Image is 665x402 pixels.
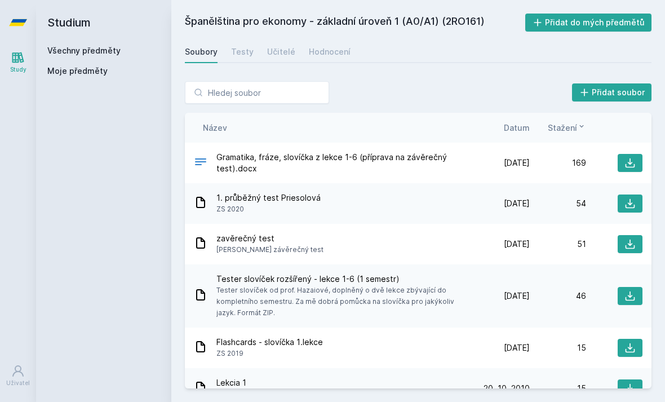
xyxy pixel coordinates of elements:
[530,198,586,209] div: 54
[231,46,254,58] div: Testy
[504,157,530,169] span: [DATE]
[309,46,351,58] div: Hodnocení
[216,192,321,204] span: 1. průběžný test Priesolová
[484,383,530,394] span: 20. 10. 2010
[504,198,530,209] span: [DATE]
[6,379,30,387] div: Uživatel
[530,238,586,250] div: 51
[47,65,108,77] span: Moje předměty
[2,45,34,79] a: Study
[572,83,652,101] button: Přidat soubor
[203,122,227,134] button: Název
[185,14,525,32] h2: Španělština pro ekonomy - základní úroveň 1 (A0/A1) (2RO161)
[216,152,469,174] span: Gramatika, fráze, slovíčka z lekce 1-6 (příprava na závěrečný test).docx
[548,122,586,134] button: Stažení
[548,122,577,134] span: Stažení
[530,290,586,302] div: 46
[185,81,329,104] input: Hledej soubor
[216,285,469,319] span: Tester slovíček od prof. Hazaiové, doplněný o dvě lekce zbývající do kompletního semestru. Za mě ...
[525,14,652,32] button: Přidat do mých předmětů
[267,41,295,63] a: Učitelé
[2,359,34,393] a: Uživatel
[530,157,586,169] div: 169
[47,46,121,55] a: Všechny předměty
[216,204,321,215] span: ZS 2020
[185,46,218,58] div: Soubory
[504,290,530,302] span: [DATE]
[504,238,530,250] span: [DATE]
[194,155,207,171] div: DOCX
[530,383,586,394] div: 15
[216,244,323,255] span: [PERSON_NAME] závěrečný test
[267,46,295,58] div: Učitelé
[504,122,530,134] button: Datum
[504,342,530,354] span: [DATE]
[309,41,351,63] a: Hodnocení
[216,377,366,388] span: Lekcia 1
[216,273,469,285] span: Tester slovíček rozšířený - lekce 1-6 (1 semestr)
[216,337,323,348] span: Flashcards - slovíčka 1.lekce
[530,342,586,354] div: 15
[231,41,254,63] a: Testy
[185,41,218,63] a: Soubory
[10,65,26,74] div: Study
[216,348,323,359] span: ZS 2019
[216,233,323,244] span: zavěrečný test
